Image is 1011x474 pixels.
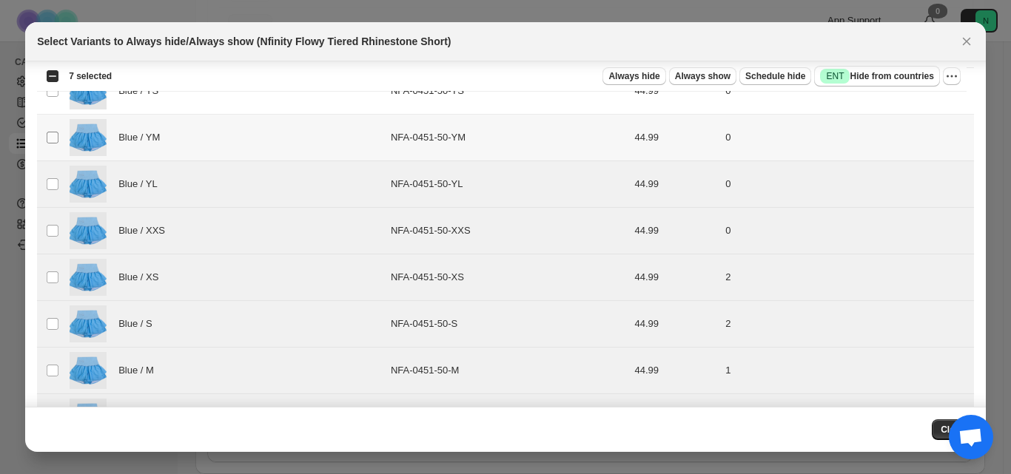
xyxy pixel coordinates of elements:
td: NFA-0451-50-YM [386,115,631,161]
span: ENT [826,70,844,82]
span: Blue / YL [118,177,165,192]
button: Schedule hide [739,67,811,85]
button: Close [956,31,977,52]
span: Close [941,424,965,436]
span: Always show [675,70,730,82]
td: 0 [721,115,974,161]
span: Always hide [608,70,659,82]
td: NFA-0451-50-YS [386,68,631,115]
td: 1 [721,348,974,394]
img: nfinity-flowy-tiered-rhinestone-short-nfinity-cheer-8300011.png [70,352,107,389]
img: nfinity-flowy-tiered-rhinestone-short-nfinity-cheer-8300011.png [70,259,107,296]
img: nfinity-flowy-tiered-rhinestone-short-nfinity-cheer-8300011.png [70,305,107,342]
button: Always hide [602,67,665,85]
td: 44.99 [631,115,722,161]
td: 44.99 [631,68,722,115]
td: 0 [721,161,974,208]
td: 44.99 [631,301,722,348]
span: Blue / XXS [118,223,173,238]
button: SuccessENTHide from countries [814,66,939,87]
td: 0 [721,68,974,115]
td: NFA-0451-50-XS [386,254,631,301]
td: 0 [721,208,974,254]
td: 44.99 [631,208,722,254]
span: Hide from countries [820,69,933,84]
td: NFA-0451-50-XXS [386,208,631,254]
span: Blue / S [118,316,160,331]
td: 44.99 [631,394,722,441]
img: nfinity-flowy-tiered-rhinestone-short-nfinity-cheer-8300011.png [70,72,107,109]
button: More actions [943,67,961,85]
span: Blue / M [118,363,162,378]
img: nfinity-flowy-tiered-rhinestone-short-nfinity-cheer-8300011.png [70,166,107,203]
img: nfinity-flowy-tiered-rhinestone-short-nfinity-cheer-8300011.png [70,399,107,436]
span: Blue / YS [118,84,167,98]
span: 7 selected [69,70,112,82]
td: 44.99 [631,348,722,394]
td: 44.99 [631,161,722,208]
button: Always show [669,67,736,85]
h2: Select Variants to Always hide/Always show (Nfinity Flowy Tiered Rhinestone Short) [37,34,451,49]
td: 2 [721,301,974,348]
td: 2 [721,394,974,441]
span: Blue / XS [118,270,167,285]
div: Open chat [949,415,993,459]
td: NFA-0451-50-S [386,301,631,348]
td: 44.99 [631,254,722,301]
img: nfinity-flowy-tiered-rhinestone-short-nfinity-cheer-8300011.png [70,212,107,249]
td: NFA-0451-50-L [386,394,631,441]
img: nfinity-flowy-tiered-rhinestone-short-nfinity-cheer-8300011.png [70,119,107,156]
td: 2 [721,254,974,301]
td: NFA-0451-50-M [386,348,631,394]
span: Schedule hide [745,70,805,82]
td: NFA-0451-50-YL [386,161,631,208]
button: Close [932,419,974,440]
span: Blue / YM [118,130,168,145]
